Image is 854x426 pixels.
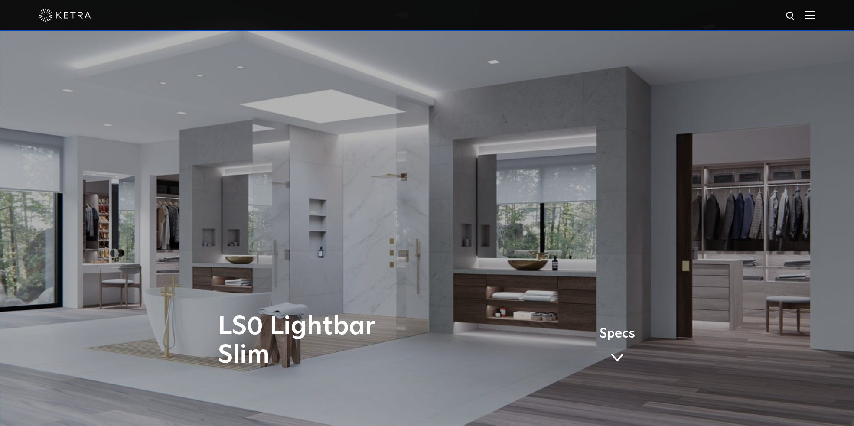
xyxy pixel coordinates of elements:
a: Specs [600,332,635,365]
img: ketra-logo-2019-white [39,9,91,22]
img: search icon [786,11,796,22]
img: Hamburger%20Nav.svg [805,11,815,19]
h1: LS0 Lightbar Slim [218,312,463,370]
span: Specs [600,328,635,340]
